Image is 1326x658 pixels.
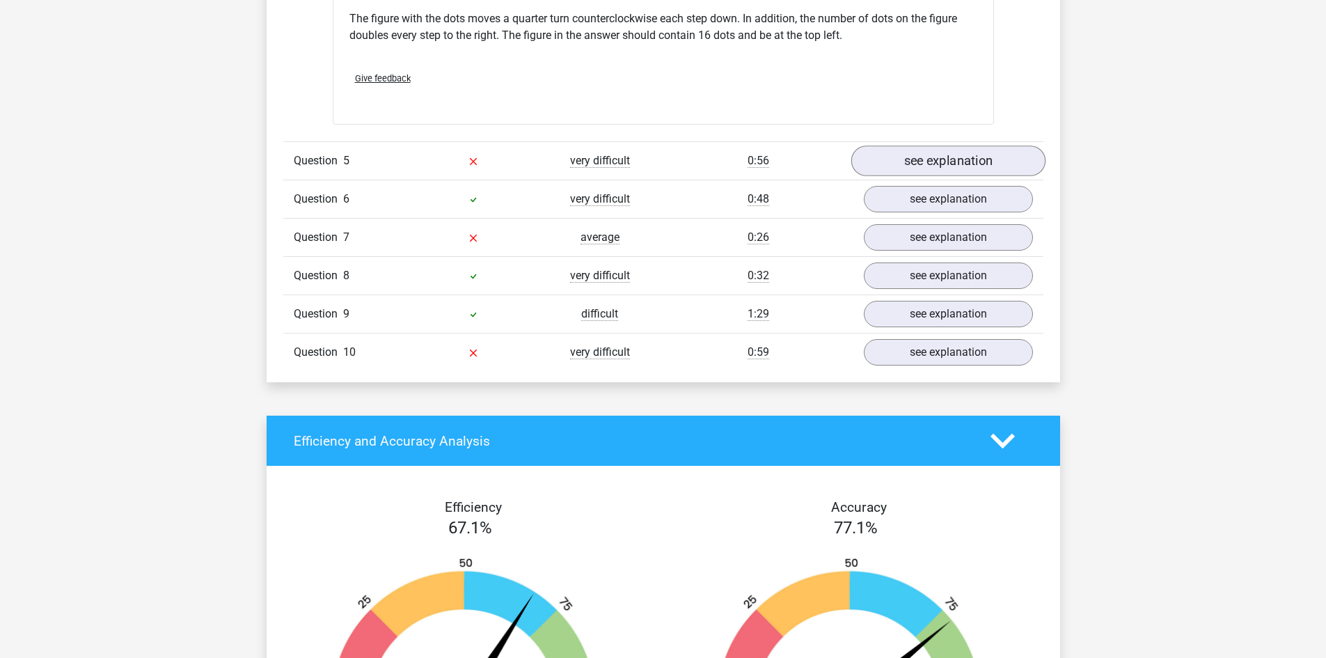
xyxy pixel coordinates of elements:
[679,499,1039,515] h4: Accuracy
[748,307,769,321] span: 1:29
[748,269,769,283] span: 0:32
[864,301,1033,327] a: see explanation
[343,192,349,205] span: 6
[294,344,343,361] span: Question
[294,499,653,515] h4: Efficiency
[834,518,878,538] span: 77.1%
[294,152,343,169] span: Question
[581,230,619,244] span: average
[748,154,769,168] span: 0:56
[748,345,769,359] span: 0:59
[864,224,1033,251] a: see explanation
[570,345,630,359] span: very difficult
[748,192,769,206] span: 0:48
[343,230,349,244] span: 7
[864,339,1033,366] a: see explanation
[294,267,343,284] span: Question
[294,306,343,322] span: Question
[864,263,1033,289] a: see explanation
[349,10,977,44] p: The figure with the dots moves a quarter turn counterclockwise each step down. In addition, the n...
[343,345,356,359] span: 10
[448,518,492,538] span: 67.1%
[581,307,618,321] span: difficult
[570,154,630,168] span: very difficult
[343,307,349,320] span: 9
[294,229,343,246] span: Question
[748,230,769,244] span: 0:26
[294,433,970,449] h4: Efficiency and Accuracy Analysis
[355,73,411,84] span: Give feedback
[864,186,1033,212] a: see explanation
[343,269,349,282] span: 8
[851,146,1045,176] a: see explanation
[294,191,343,207] span: Question
[570,192,630,206] span: very difficult
[570,269,630,283] span: very difficult
[343,154,349,167] span: 5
